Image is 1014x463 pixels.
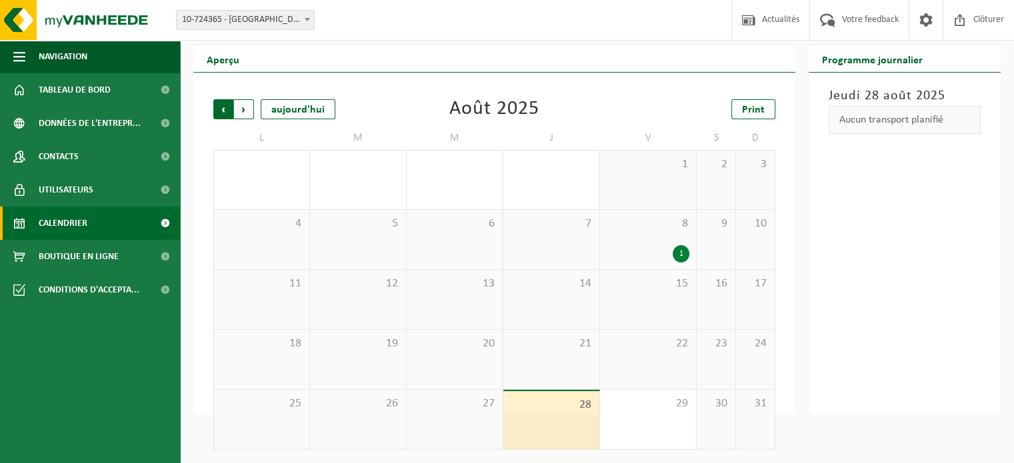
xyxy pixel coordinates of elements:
[176,10,315,30] span: 10-724365 - ETHIAS SA - LIÈGE
[809,46,936,72] h2: Programme journalier
[39,240,119,273] span: Boutique en ligne
[703,157,729,172] span: 2
[213,99,233,119] span: Précédent
[310,126,407,150] td: M
[221,336,303,351] span: 18
[449,99,539,119] div: Août 2025
[743,336,768,351] span: 24
[261,99,335,119] div: aujourd'hui
[317,217,399,231] span: 5
[829,106,981,134] div: Aucun transport planifié
[234,99,254,119] span: Suivant
[39,40,87,73] span: Navigation
[510,336,593,351] span: 21
[221,276,303,291] span: 11
[600,126,697,150] td: V
[317,336,399,351] span: 19
[39,73,111,107] span: Tableau de bord
[736,126,775,150] td: D
[413,336,496,351] span: 20
[703,276,729,291] span: 16
[607,336,689,351] span: 22
[317,396,399,411] span: 26
[510,276,593,291] span: 14
[673,245,689,262] div: 1
[703,336,729,351] span: 23
[731,99,775,119] a: Print
[742,105,765,115] span: Print
[697,126,736,150] td: S
[39,207,87,240] span: Calendrier
[743,276,768,291] span: 17
[743,157,768,172] span: 3
[510,398,593,412] span: 28
[177,11,314,29] span: 10-724365 - ETHIAS SA - LIÈGE
[829,86,981,106] h3: Jeudi 28 août 2025
[317,276,399,291] span: 12
[39,140,79,173] span: Contacts
[39,273,139,306] span: Conditions d'accepta...
[39,173,93,207] span: Utilisateurs
[607,276,689,291] span: 15
[607,157,689,172] span: 1
[413,217,496,231] span: 6
[221,396,303,411] span: 25
[407,126,503,150] td: M
[743,396,768,411] span: 31
[703,217,729,231] span: 9
[39,107,141,140] span: Données de l'entrepr...
[503,126,600,150] td: J
[607,217,689,231] span: 8
[193,46,253,72] h2: Aperçu
[213,126,310,150] td: L
[510,217,593,231] span: 7
[743,217,768,231] span: 10
[703,396,729,411] span: 30
[607,396,689,411] span: 29
[413,396,496,411] span: 27
[221,217,303,231] span: 4
[413,276,496,291] span: 13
